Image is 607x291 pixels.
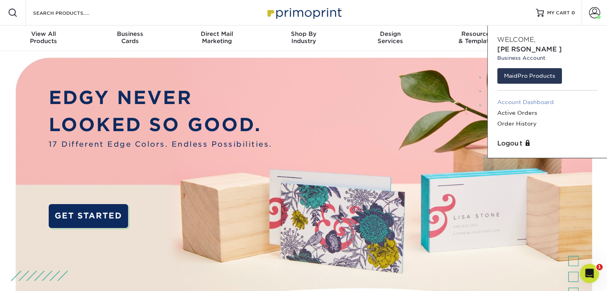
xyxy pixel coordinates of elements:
span: Resources [433,30,520,37]
span: 1 [596,264,603,270]
span: Shop By [260,30,347,37]
div: Cards [87,30,173,45]
a: Shop ByIndustry [260,26,347,51]
span: Design [347,30,433,37]
span: 0 [571,10,575,16]
div: Industry [260,30,347,45]
div: Services [347,30,433,45]
span: Business [87,30,173,37]
small: Business Account [497,54,597,62]
a: MaidPro Products [497,68,562,83]
div: Marketing [174,30,260,45]
p: EDGY NEVER [49,84,272,111]
a: Logout [497,139,597,148]
input: SEARCH PRODUCTS..... [32,8,110,18]
a: Direct MailMarketing [174,26,260,51]
a: Order History [497,118,597,129]
iframe: Intercom live chat [580,264,599,283]
a: BusinessCards [87,26,173,51]
a: Account Dashboard [497,97,597,108]
img: Primoprint [264,4,344,21]
span: MY CART [547,10,570,16]
span: 17 Different Edge Colors. Endless Possibilities. [49,139,272,149]
span: Welcome, [497,36,536,43]
a: Active Orders [497,108,597,118]
p: LOOKED SO GOOD. [49,111,272,138]
a: DesignServices [347,26,433,51]
a: GET STARTED [49,204,128,228]
a: Resources& Templates [433,26,520,51]
span: [PERSON_NAME] [497,45,562,53]
span: Direct Mail [174,30,260,37]
div: & Templates [433,30,520,45]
